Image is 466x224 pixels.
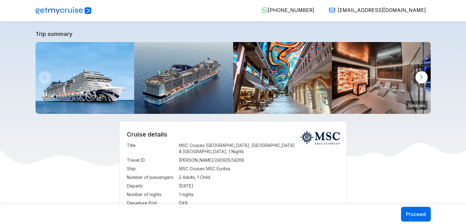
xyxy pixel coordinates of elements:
[176,190,179,199] td: :
[268,7,314,13] span: [PHONE_NUMBER]
[134,42,233,114] img: b9ac817bb67756416f3ab6da6968c64a.jpeg
[179,190,339,199] td: 1 nights
[127,190,176,199] td: Number of nights
[176,199,179,207] td: :
[262,7,268,13] img: WhatsApp
[127,173,176,182] td: Number of passengers
[127,156,176,164] td: Travel ID
[127,164,176,173] td: Ship
[127,141,176,156] td: Title
[176,182,179,190] td: :
[176,164,179,173] td: :
[179,141,339,156] td: MSC Cruises [GEOGRAPHIC_DATA], [GEOGRAPHIC_DATA] & [GEOGRAPHIC_DATA], 1 Nights
[36,42,134,114] img: 3.-MSC-EURIBIA.jpg
[176,156,179,164] td: :
[401,207,431,222] button: Proceed
[338,7,426,13] span: [EMAIL_ADDRESS][DOMAIN_NAME]
[176,141,179,156] td: :
[233,42,332,114] img: msc-euribia-galleria.jpg
[36,31,431,37] a: Trip summary
[257,7,314,13] a: [PHONE_NUMBER]
[179,173,339,182] td: 2 Adults, 1 Child
[176,173,179,182] td: :
[127,131,339,138] h2: Cruise details
[324,7,426,13] a: [EMAIL_ADDRESS][DOMAIN_NAME]
[179,164,339,173] td: MSC Cruises MSC Euribia
[329,7,335,13] img: Email
[332,42,431,114] img: msc-euribia-msc-aurea-spa.jpg
[406,101,428,110] small: 5 images
[179,182,339,190] td: [DATE]
[127,182,176,190] td: Departs
[127,199,176,207] td: Departure Port
[179,156,339,164] td: [PERSON_NAME]/240925/14268
[179,199,339,207] td: DXB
